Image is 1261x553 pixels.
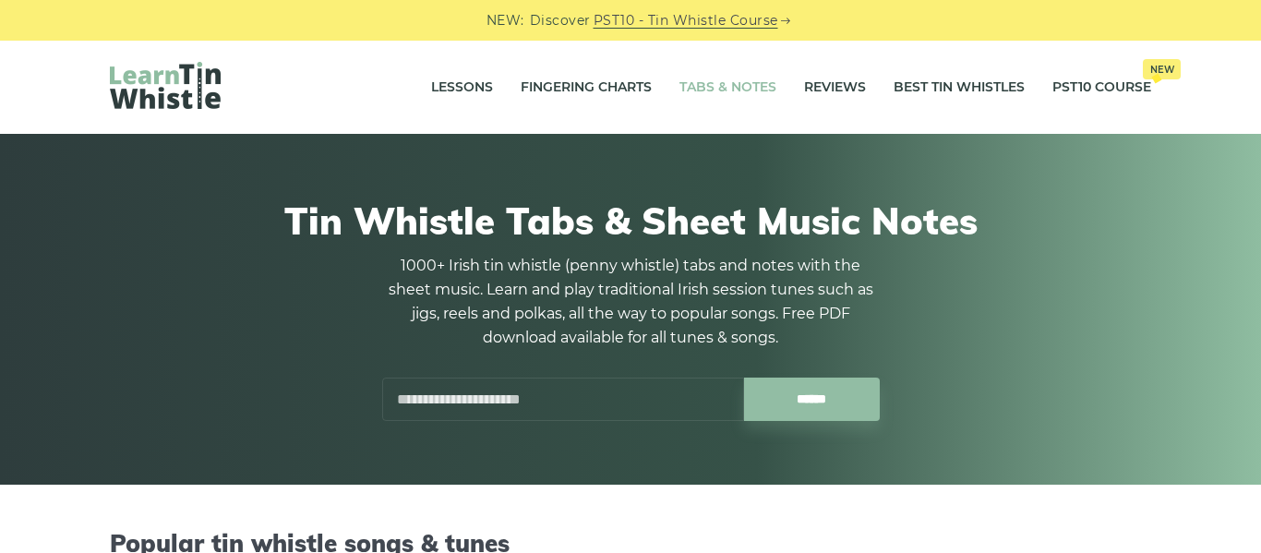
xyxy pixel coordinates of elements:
[521,65,652,111] a: Fingering Charts
[110,198,1151,243] h1: Tin Whistle Tabs & Sheet Music Notes
[894,65,1025,111] a: Best Tin Whistles
[431,65,493,111] a: Lessons
[110,62,221,109] img: LearnTinWhistle.com
[381,254,880,350] p: 1000+ Irish tin whistle (penny whistle) tabs and notes with the sheet music. Learn and play tradi...
[804,65,866,111] a: Reviews
[1143,59,1181,79] span: New
[679,65,776,111] a: Tabs & Notes
[1052,65,1151,111] a: PST10 CourseNew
